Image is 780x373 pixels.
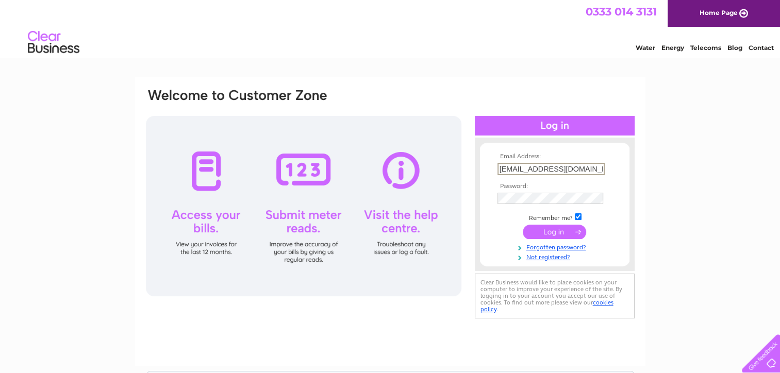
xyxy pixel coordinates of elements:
th: Password: [495,183,615,190]
input: Submit [523,225,586,239]
div: Clear Business is a trading name of Verastar Limited (registered in [GEOGRAPHIC_DATA] No. 3667643... [147,6,634,50]
a: Not registered? [497,251,615,261]
td: Remember me? [495,212,615,222]
a: Blog [727,44,742,52]
div: Clear Business would like to place cookies on your computer to improve your experience of the sit... [475,274,635,318]
a: Forgotten password? [497,242,615,251]
th: Email Address: [495,153,615,160]
a: cookies policy [480,299,613,313]
a: Water [636,44,655,52]
img: logo.png [27,27,80,58]
a: Contact [749,44,774,52]
a: Telecoms [690,44,721,52]
a: Energy [661,44,684,52]
a: 0333 014 3131 [586,5,657,18]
